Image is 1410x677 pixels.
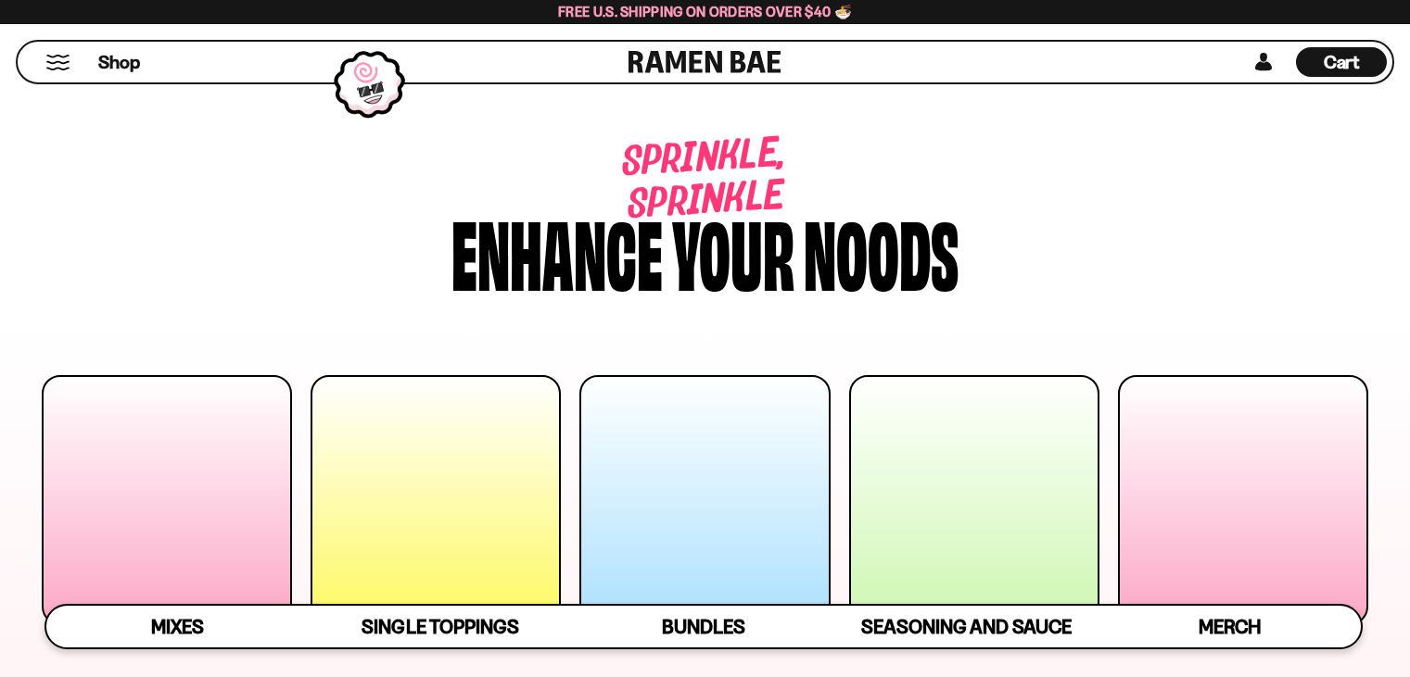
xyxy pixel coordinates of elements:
a: Shop [98,47,140,77]
div: your [672,207,794,295]
div: noods [804,207,959,295]
span: Merch [1199,615,1261,638]
span: Free U.S. Shipping on Orders over $40 🍜 [558,3,852,20]
div: Enhance [451,207,663,295]
button: Mobile Menu Trigger [45,55,70,70]
a: Merch [1098,606,1361,647]
span: Shop [98,50,140,75]
div: Cart [1296,42,1387,82]
span: Seasoning and Sauce [861,615,1072,638]
span: Bundles [662,615,745,638]
a: Mixes [46,606,310,647]
span: Cart [1324,51,1360,73]
a: Single Toppings [309,606,572,647]
a: Seasoning and Sauce [835,606,1099,647]
span: Single Toppings [362,615,518,638]
span: Mixes [151,615,204,638]
a: Bundles [572,606,835,647]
